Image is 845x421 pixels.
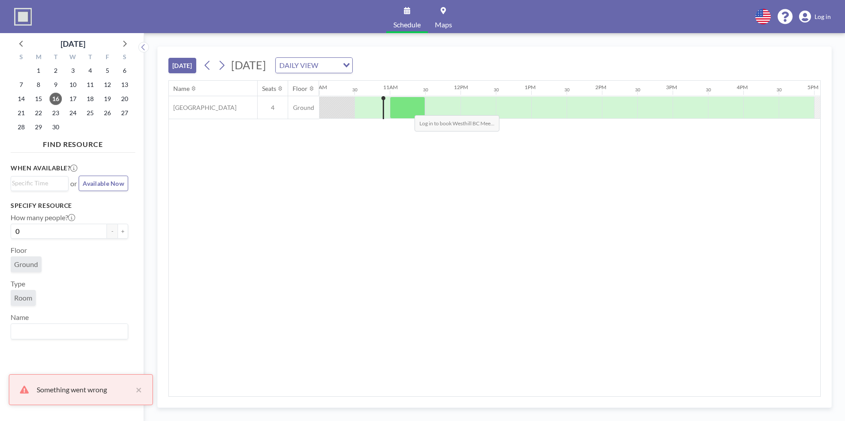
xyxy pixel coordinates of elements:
[84,64,96,77] span: Thursday, September 4, 2025
[32,64,45,77] span: Monday, September 1, 2025
[32,107,45,119] span: Monday, September 22, 2025
[276,58,352,73] div: Search for option
[12,326,123,337] input: Search for option
[65,52,82,64] div: W
[49,64,62,77] span: Tuesday, September 2, 2025
[454,84,468,90] div: 12PM
[49,79,62,91] span: Tuesday, September 9, 2025
[383,84,398,90] div: 11AM
[14,8,32,26] img: organization-logo
[12,178,63,188] input: Search for option
[79,176,128,191] button: Available Now
[312,84,327,90] div: 10AM
[37,384,131,395] div: Something went wrong
[415,115,499,132] span: Log in to book Westhill BC Mee...
[84,79,96,91] span: Thursday, September 11, 2025
[14,293,32,302] span: Room
[11,213,75,222] label: How many people?
[118,79,131,91] span: Saturday, September 13, 2025
[107,224,118,239] button: -
[118,224,128,239] button: +
[321,60,338,71] input: Search for option
[67,93,79,105] span: Wednesday, September 17, 2025
[101,79,114,91] span: Friday, September 12, 2025
[99,52,116,64] div: F
[49,93,62,105] span: Tuesday, September 16, 2025
[101,93,114,105] span: Friday, September 19, 2025
[67,107,79,119] span: Wednesday, September 24, 2025
[131,384,142,395] button: close
[61,38,85,50] div: [DATE]
[49,121,62,133] span: Tuesday, September 30, 2025
[49,107,62,119] span: Tuesday, September 23, 2025
[84,107,96,119] span: Thursday, September 25, 2025
[67,64,79,77] span: Wednesday, September 3, 2025
[564,87,570,93] div: 30
[776,87,782,93] div: 30
[258,104,288,112] span: 4
[116,52,133,64] div: S
[666,84,677,90] div: 3PM
[11,136,135,149] h4: FIND RESOURCE
[32,93,45,105] span: Monday, September 15, 2025
[807,84,818,90] div: 5PM
[393,21,421,28] span: Schedule
[815,13,831,21] span: Log in
[47,52,65,64] div: T
[278,60,320,71] span: DAILY VIEW
[118,107,131,119] span: Saturday, September 27, 2025
[13,52,30,64] div: S
[32,121,45,133] span: Monday, September 29, 2025
[11,279,25,288] label: Type
[84,93,96,105] span: Thursday, September 18, 2025
[83,180,124,187] span: Available Now
[11,324,128,339] div: Search for option
[70,179,77,188] span: or
[32,79,45,91] span: Monday, September 8, 2025
[11,313,29,322] label: Name
[595,84,606,90] div: 2PM
[15,107,27,119] span: Sunday, September 21, 2025
[799,11,831,23] a: Log in
[30,52,47,64] div: M
[101,64,114,77] span: Friday, September 5, 2025
[67,79,79,91] span: Wednesday, September 10, 2025
[168,58,196,73] button: [DATE]
[635,87,640,93] div: 30
[423,87,428,93] div: 30
[737,84,748,90] div: 4PM
[15,79,27,91] span: Sunday, September 7, 2025
[288,104,319,112] span: Ground
[118,64,131,77] span: Saturday, September 6, 2025
[81,52,99,64] div: T
[435,21,452,28] span: Maps
[525,84,536,90] div: 1PM
[173,85,190,93] div: Name
[11,177,68,190] div: Search for option
[293,85,308,93] div: Floor
[262,85,276,93] div: Seats
[101,107,114,119] span: Friday, September 26, 2025
[15,93,27,105] span: Sunday, September 14, 2025
[15,121,27,133] span: Sunday, September 28, 2025
[494,87,499,93] div: 30
[14,260,38,269] span: Ground
[118,93,131,105] span: Saturday, September 20, 2025
[706,87,711,93] div: 30
[169,104,236,112] span: [GEOGRAPHIC_DATA]
[11,202,128,210] h3: Specify resource
[231,58,266,71] span: [DATE]
[11,246,27,255] label: Floor
[352,87,358,93] div: 30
